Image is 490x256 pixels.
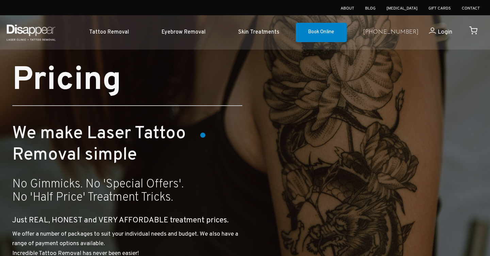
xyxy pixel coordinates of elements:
a: Skin Treatments [222,22,296,43]
img: Disappear - Laser Clinic and Tattoo Removal Services in Sydney, Australia [5,20,57,44]
h1: Pricing [12,65,242,97]
a: Eyebrow Removal [145,22,222,43]
big: Just REAL, HONEST and VERY AFFORDABLE treatment prices. [12,216,229,225]
h3: No Gimmicks. No 'Special Offers'. No 'Half Price' Treatment Tricks. [12,178,242,204]
a: [MEDICAL_DATA] [387,6,418,11]
span: Login [438,28,452,36]
a: Tattoo Removal [73,22,145,43]
a: Gift Cards [428,6,451,11]
a: Contact [462,6,480,11]
a: Login [419,28,452,37]
a: [PHONE_NUMBER] [363,28,419,37]
small: We make Laser Tattoo Removal simple [12,123,186,166]
a: Blog [365,6,376,11]
a: About [341,6,354,11]
a: Book Online [296,23,347,42]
